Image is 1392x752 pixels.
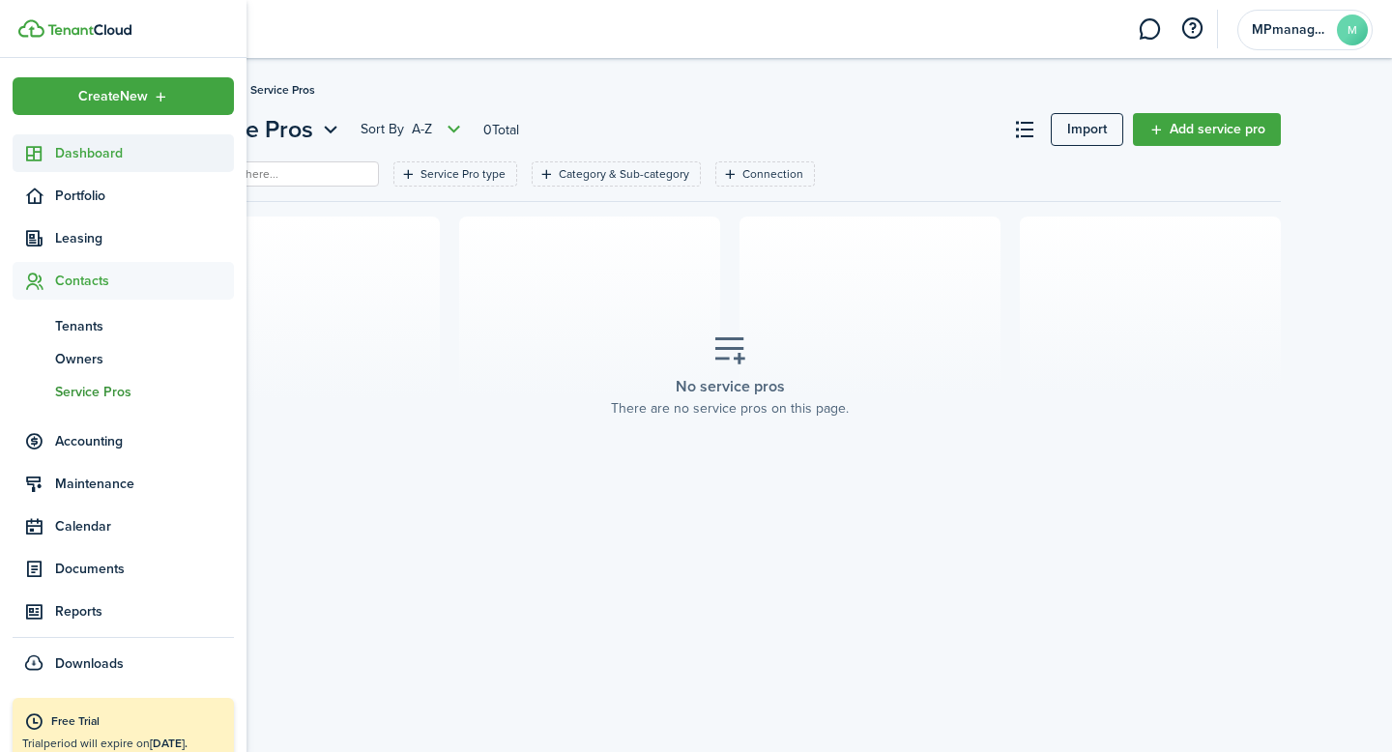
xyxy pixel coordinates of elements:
span: Sort by [361,120,412,139]
a: Import [1051,113,1123,146]
span: A-Z [412,120,432,139]
span: Service Pros [250,81,315,99]
a: Reports [13,593,234,630]
filter-tag-label: Connection [742,165,803,183]
a: Add service pro [1133,113,1281,146]
span: Tenants [55,316,234,336]
header-page-total: 0 Total [483,120,519,140]
span: Dashboard [55,143,234,163]
a: Tenants [13,309,234,342]
filter-tag-label: Category & Sub-category [559,165,689,183]
avatar-text: M [1337,14,1368,45]
span: Portfolio [55,186,234,206]
span: period will expire on [43,735,188,752]
span: Reports [55,601,234,622]
span: MPmanagementpartners [1252,23,1329,37]
placeholder-title: No service pros [676,375,785,398]
span: Downloads [55,653,124,674]
button: Service Pros [179,112,343,147]
filter-tag-label: Service Pro type [420,165,506,183]
a: Owners [13,342,234,375]
span: Leasing [55,228,234,248]
span: Contacts [55,271,234,291]
span: Documents [55,559,234,579]
button: Open menu [361,118,466,141]
input: Search here... [202,165,372,184]
span: Accounting [55,431,234,451]
span: Create New [78,90,148,103]
span: Maintenance [55,474,234,494]
filter-tag: Open filter [715,161,815,187]
img: TenantCloud [18,19,44,38]
span: Owners [55,349,234,369]
button: Open menu [13,77,234,115]
a: Service Pros [13,375,234,408]
button: Open resource center [1175,13,1208,45]
span: Calendar [55,516,234,536]
filter-tag: Open filter [532,161,701,187]
button: Sort byA-Z [361,118,466,141]
div: Free Trial [51,712,224,732]
a: Dashboard [13,134,234,172]
span: Service Pros [55,382,234,402]
filter-tag: Open filter [393,161,517,187]
placeholder-description: There are no service pros on this page. [611,398,849,419]
img: TenantCloud [47,24,131,36]
b: [DATE]. [150,735,188,752]
a: Messaging [1131,5,1168,54]
p: Trial [22,735,224,752]
button: Open menu [179,112,343,147]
